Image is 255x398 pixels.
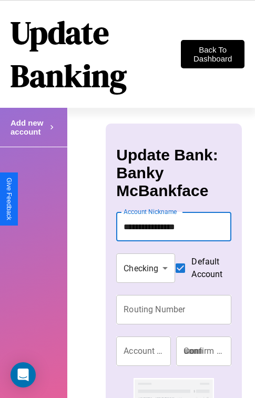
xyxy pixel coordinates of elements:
div: Checking [116,253,175,283]
h3: Update Bank: Banky McBankface [116,146,231,200]
div: Open Intercom Messenger [11,362,36,387]
div: Give Feedback [5,178,13,220]
h4: Add new account [11,118,47,136]
h1: Update Banking [11,11,181,97]
span: Default Account [191,256,222,281]
label: Account Nickname [124,207,177,216]
button: Back To Dashboard [181,40,244,68]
